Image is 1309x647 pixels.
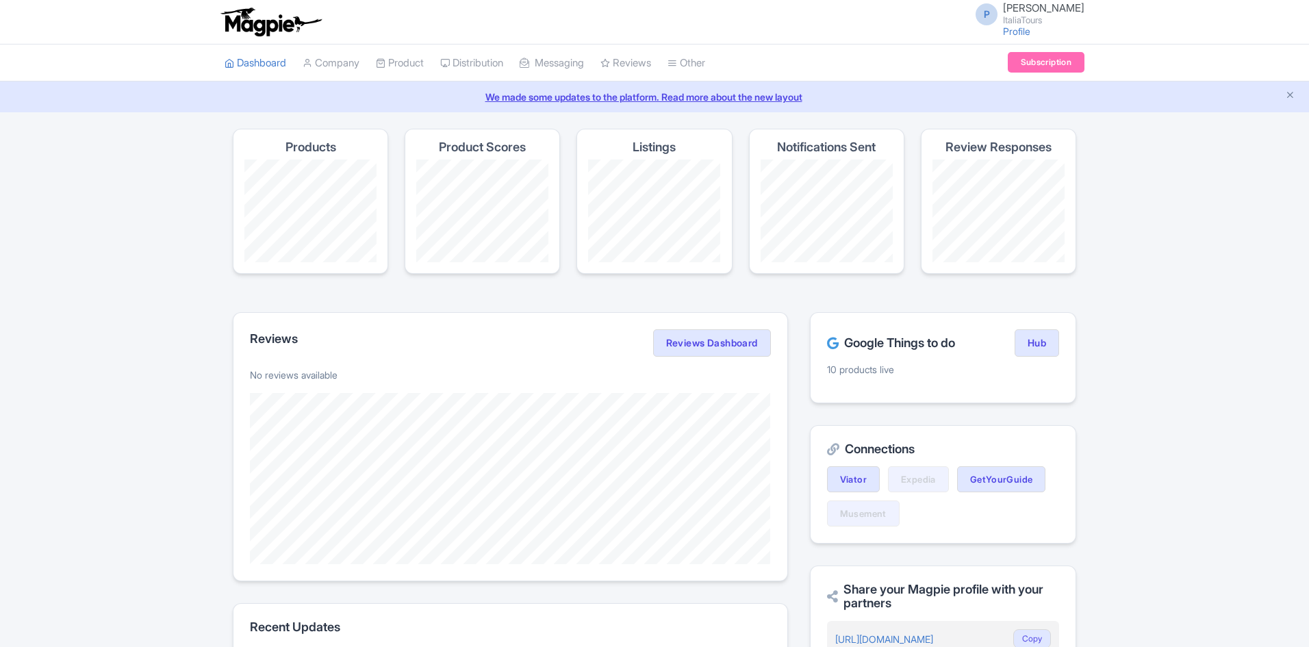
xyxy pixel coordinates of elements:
[225,45,286,82] a: Dashboard
[668,45,705,82] a: Other
[827,466,880,492] a: Viator
[653,329,771,357] a: Reviews Dashboard
[250,620,771,634] h2: Recent Updates
[440,45,503,82] a: Distribution
[827,442,1059,456] h2: Connections
[827,362,1059,377] p: 10 products live
[777,140,876,154] h4: Notifications Sent
[957,466,1046,492] a: GetYourGuide
[285,140,336,154] h4: Products
[1285,88,1295,104] button: Close announcement
[376,45,424,82] a: Product
[633,140,676,154] h4: Listings
[827,336,955,350] h2: Google Things to do
[945,140,1052,154] h4: Review Responses
[1003,1,1084,14] span: [PERSON_NAME]
[967,3,1084,25] a: P [PERSON_NAME] ItaliaTours
[827,583,1059,610] h2: Share your Magpie profile with your partners
[1003,16,1084,25] small: ItaliaTours
[888,466,949,492] a: Expedia
[835,633,933,645] a: [URL][DOMAIN_NAME]
[976,3,997,25] span: P
[250,368,771,382] p: No reviews available
[1015,329,1059,357] a: Hub
[303,45,359,82] a: Company
[600,45,651,82] a: Reviews
[827,500,900,527] a: Musement
[520,45,584,82] a: Messaging
[8,90,1301,104] a: We made some updates to the platform. Read more about the new layout
[1003,25,1030,37] a: Profile
[218,7,324,37] img: logo-ab69f6fb50320c5b225c76a69d11143b.png
[250,332,298,346] h2: Reviews
[439,140,526,154] h4: Product Scores
[1008,52,1084,73] a: Subscription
